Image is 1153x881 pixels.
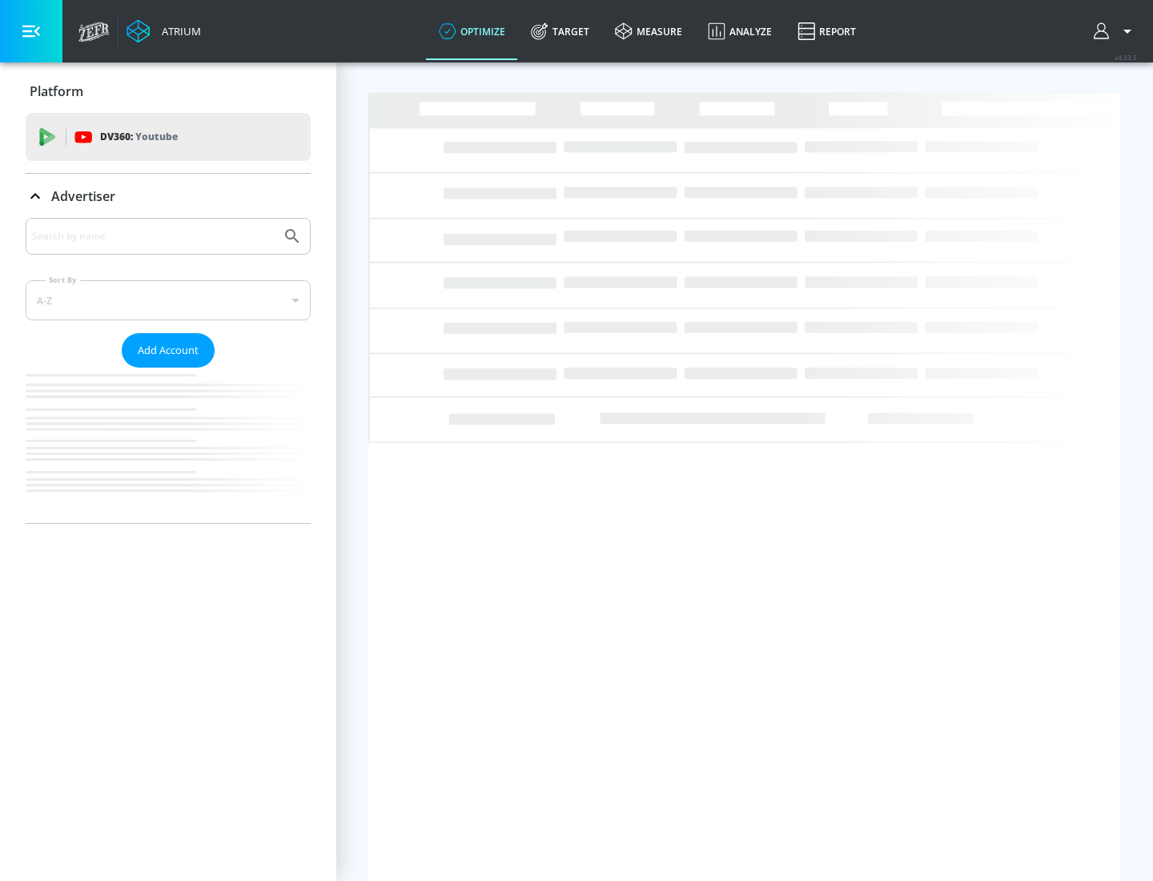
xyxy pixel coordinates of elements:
[135,128,178,145] p: Youtube
[51,187,115,205] p: Advertiser
[127,19,201,43] a: Atrium
[30,82,83,100] p: Platform
[518,2,602,60] a: Target
[26,280,311,320] div: A-Z
[426,2,518,60] a: optimize
[1115,53,1137,62] span: v 4.33.5
[32,226,275,247] input: Search by name
[602,2,695,60] a: measure
[26,69,311,114] div: Platform
[695,2,785,60] a: Analyze
[26,368,311,523] nav: list of Advertiser
[155,24,201,38] div: Atrium
[138,341,199,360] span: Add Account
[26,218,311,523] div: Advertiser
[26,113,311,161] div: DV360: Youtube
[46,275,80,285] label: Sort By
[122,333,215,368] button: Add Account
[785,2,869,60] a: Report
[100,128,178,146] p: DV360:
[26,174,311,219] div: Advertiser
